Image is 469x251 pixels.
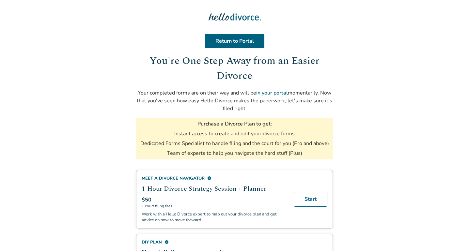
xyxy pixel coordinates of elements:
li: Team of experts to help you navigate the hard stuff (Plus) [167,150,302,157]
div: DIY Plan [142,239,262,245]
li: Instant access to create and edit your divorce forms [174,130,295,137]
div: Meet a divorce navigator [142,175,286,181]
p: Work with a Hello Divorce expert to map out your divorce plan and get advice on how to move forward. [142,211,286,223]
img: Hello Divorce Logo [209,10,261,23]
a: Return to Portal [205,34,264,48]
span: info [207,176,211,180]
span: $50 [142,196,151,203]
h2: 1-Hour Divorce Strategy Session + Planner [142,184,286,194]
a: in your portal [256,89,288,96]
h1: You're One Step Away from an Easier Divorce [136,53,333,84]
p: Your completed forms are on their way and will be momentarily. Now that you've seen how easy Hell... [136,89,333,112]
li: Dedicated Forms Specialist to handle filing and the court for you (Pro and above) [140,140,329,147]
h3: Purchase a Divorce Plan to get: [197,120,272,127]
span: + court filing fees [142,203,286,209]
a: Start [294,192,327,207]
span: info [164,240,169,244]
